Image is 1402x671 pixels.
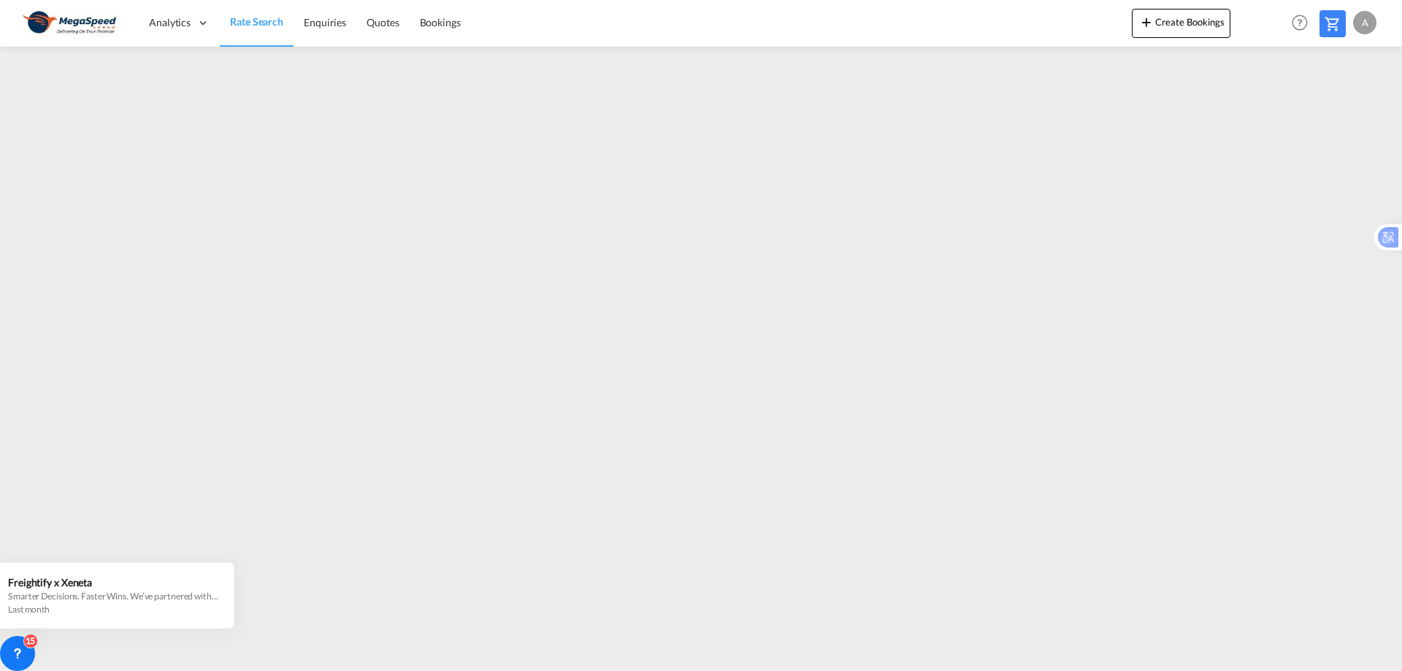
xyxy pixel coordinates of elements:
div: A [1353,11,1376,34]
span: Analytics [149,15,191,30]
md-icon: icon-plus 400-fg [1138,13,1155,31]
span: Help [1287,10,1312,35]
span: Enquiries [304,16,346,28]
span: Rate Search [230,15,283,28]
button: icon-plus 400-fgCreate Bookings [1132,9,1230,38]
span: Bookings [420,16,461,28]
img: ad002ba0aea611eda5429768204679d3.JPG [22,7,120,39]
div: Help [1287,10,1319,37]
span: Quotes [367,16,399,28]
